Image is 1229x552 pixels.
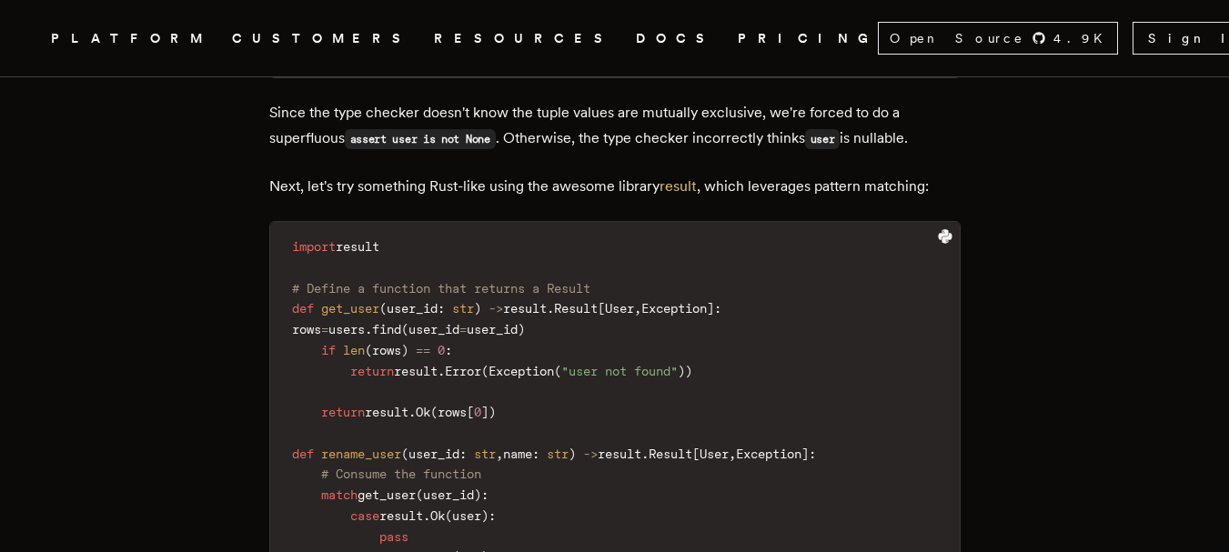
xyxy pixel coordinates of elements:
span: : [459,447,467,461]
span: ) [474,301,481,316]
p: Next, let's try something Rust-like using the awesome library , which leverages pattern matching: [269,174,961,199]
a: DOCS [636,27,716,50]
span: ( [430,405,438,419]
span: rows [372,343,401,357]
span: def [292,301,314,316]
span: ) [518,322,525,336]
span: ) [685,364,692,378]
span: Exception [641,301,707,316]
span: Open Source [890,29,1024,47]
span: > [496,301,503,316]
code: user [805,129,841,149]
a: result [660,177,697,195]
span: # Consume the function [321,467,481,481]
span: ( [416,487,423,502]
span: result [503,301,547,316]
span: . [365,322,372,336]
span: ( [401,322,408,336]
span: user_id [408,322,459,336]
span: - [583,447,590,461]
span: rows [438,405,467,419]
span: Result [554,301,598,316]
span: : [532,447,539,461]
span: == [416,343,430,357]
span: if [321,343,336,357]
span: . [408,405,416,419]
span: Error [445,364,481,378]
span: . [438,364,445,378]
span: > [590,447,598,461]
span: ( [481,364,489,378]
span: ) [481,508,489,523]
span: User [700,447,729,461]
span: def [292,447,314,461]
span: get_user [358,487,416,502]
span: ( [445,508,452,523]
span: str [452,301,474,316]
span: 4.9 K [1053,29,1113,47]
span: [ [598,301,605,316]
span: , [634,301,641,316]
span: name [503,447,532,461]
span: : [809,447,816,461]
span: , [496,447,503,461]
span: result [379,508,423,523]
a: CUSTOMERS [232,27,412,50]
span: 0 [438,343,445,357]
span: import [292,239,336,254]
span: return [321,405,365,419]
span: User [605,301,634,316]
span: str [547,447,569,461]
span: ) [474,487,481,502]
span: [ [692,447,700,461]
span: ( [379,301,387,316]
span: len [343,343,365,357]
span: = [459,322,467,336]
span: user_id [408,447,459,461]
span: ] [707,301,714,316]
span: "user not found" [561,364,678,378]
span: ( [401,447,408,461]
span: ) [678,364,685,378]
span: pass [379,529,408,544]
code: assert user is not None [345,129,496,149]
span: rows [292,322,321,336]
span: ) [569,447,576,461]
a: PRICING [738,27,878,50]
span: rename_user [321,447,401,461]
span: return [350,364,394,378]
span: result [394,364,438,378]
span: ( [365,343,372,357]
button: RESOURCES [434,27,614,50]
span: user [452,508,481,523]
span: - [489,301,496,316]
span: : [438,301,445,316]
span: Ok [416,405,430,419]
span: ) [489,405,496,419]
p: Since the type checker doesn't know the tuple values are mutually exclusive, we're forced to do a... [269,100,961,152]
span: users [328,322,365,336]
button: PLATFORM [51,27,210,50]
span: user_id [387,301,438,316]
span: match [321,487,358,502]
span: : [714,301,721,316]
span: . [423,508,430,523]
span: Exception [489,364,554,378]
span: , [729,447,736,461]
span: . [641,447,649,461]
span: Ok [430,508,445,523]
span: str [474,447,496,461]
span: ( [554,364,561,378]
span: : [481,487,489,502]
span: case [350,508,379,523]
span: = [321,322,328,336]
span: ] [481,405,489,419]
span: 0 [474,405,481,419]
span: [ [467,405,474,419]
span: Exception [736,447,801,461]
span: result [365,405,408,419]
span: . [547,301,554,316]
span: ] [801,447,809,461]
